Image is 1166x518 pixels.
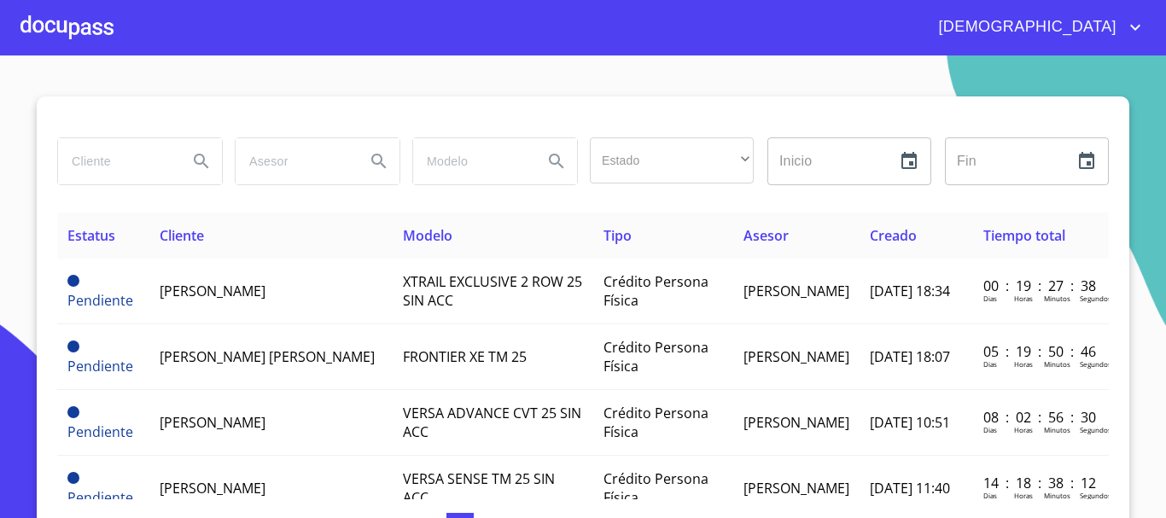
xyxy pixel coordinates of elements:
input: search [236,138,352,184]
span: [PERSON_NAME] [743,413,849,432]
span: Estatus [67,226,115,245]
p: Dias [983,359,997,369]
span: [DEMOGRAPHIC_DATA] [925,14,1125,41]
span: [PERSON_NAME] [160,282,265,300]
p: 00 : 19 : 27 : 38 [983,276,1099,295]
button: Search [181,141,222,182]
p: Horas [1014,359,1033,369]
input: search [413,138,529,184]
p: 05 : 19 : 50 : 46 [983,342,1099,361]
p: Minutos [1044,294,1070,303]
span: Modelo [403,226,452,245]
span: Creado [870,226,917,245]
span: [PERSON_NAME] [743,282,849,300]
span: [PERSON_NAME] [743,347,849,366]
div: ​ [590,137,754,183]
p: Minutos [1044,359,1070,369]
span: Pendiente [67,406,79,418]
input: search [58,138,174,184]
span: Pendiente [67,422,133,441]
button: account of current user [925,14,1146,41]
span: Pendiente [67,340,79,352]
span: [DATE] 11:40 [870,479,950,498]
span: Asesor [743,226,789,245]
span: [DATE] 18:07 [870,347,950,366]
p: Segundos [1080,294,1111,303]
p: Dias [983,425,997,434]
p: Segundos [1080,491,1111,500]
p: Minutos [1044,491,1070,500]
span: Cliente [160,226,204,245]
p: Dias [983,294,997,303]
span: VERSA SENSE TM 25 SIN ACC [403,469,555,507]
span: Pendiente [67,357,133,375]
span: Crédito Persona Física [603,338,708,375]
span: Crédito Persona Física [603,272,708,310]
span: [PERSON_NAME] [160,479,265,498]
span: Pendiente [67,291,133,310]
button: Search [536,141,577,182]
p: Horas [1014,294,1033,303]
span: Pendiente [67,275,79,287]
span: [PERSON_NAME] [PERSON_NAME] [160,347,375,366]
button: Search [359,141,399,182]
p: Segundos [1080,359,1111,369]
p: Minutos [1044,425,1070,434]
span: XTRAIL EXCLUSIVE 2 ROW 25 SIN ACC [403,272,582,310]
span: Pendiente [67,472,79,484]
span: [PERSON_NAME] [743,479,849,498]
p: 08 : 02 : 56 : 30 [983,408,1099,427]
span: Crédito Persona Física [603,469,708,507]
p: Segundos [1080,425,1111,434]
span: [DATE] 18:34 [870,282,950,300]
span: [DATE] 10:51 [870,413,950,432]
span: Crédito Persona Física [603,404,708,441]
p: 14 : 18 : 38 : 12 [983,474,1099,492]
p: Horas [1014,491,1033,500]
span: FRONTIER XE TM 25 [403,347,527,366]
span: [PERSON_NAME] [160,413,265,432]
p: Horas [1014,425,1033,434]
span: Pendiente [67,488,133,507]
span: Tipo [603,226,632,245]
span: Tiempo total [983,226,1065,245]
span: VERSA ADVANCE CVT 25 SIN ACC [403,404,581,441]
p: Dias [983,491,997,500]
